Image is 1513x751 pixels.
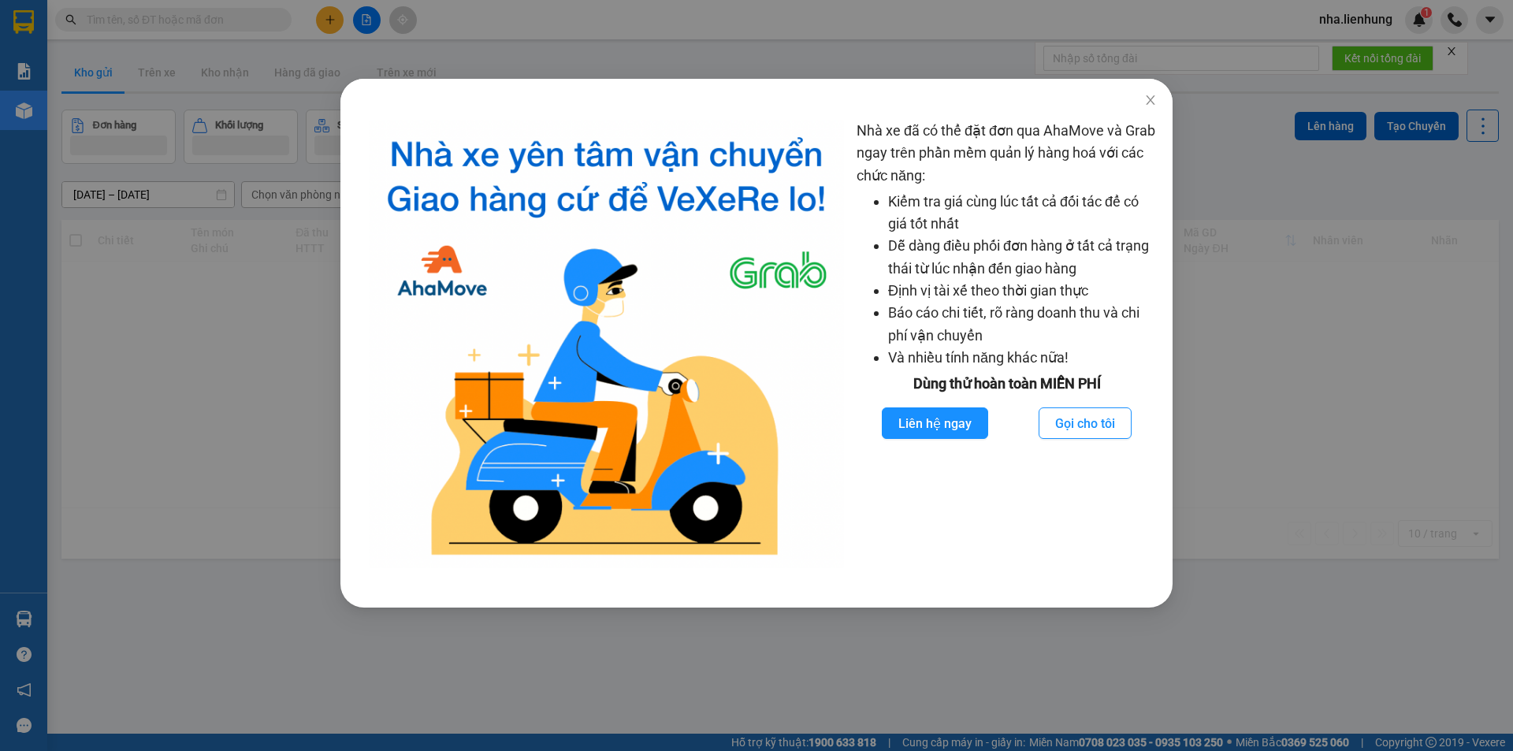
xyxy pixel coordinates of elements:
span: Gọi cho tôi [1055,414,1115,433]
li: Định vị tài xế theo thời gian thực [888,280,1157,302]
li: Dễ dàng điều phối đơn hàng ở tất cả trạng thái từ lúc nhận đến giao hàng [888,235,1157,280]
img: logo [369,120,844,568]
li: Kiểm tra giá cùng lúc tất cả đối tác để có giá tốt nhất [888,191,1157,236]
div: Nhà xe đã có thể đặt đơn qua AhaMove và Grab ngay trên phần mềm quản lý hàng hoá với các chức năng: [857,120,1157,568]
button: Gọi cho tôi [1039,407,1132,439]
li: Báo cáo chi tiết, rõ ràng doanh thu và chi phí vận chuyển [888,302,1157,347]
span: close [1144,94,1157,106]
button: Liên hệ ngay [882,407,988,439]
li: Và nhiều tính năng khác nữa! [888,347,1157,369]
div: Dùng thử hoàn toàn MIỄN PHÍ [857,373,1157,395]
span: Liên hệ ngay [898,414,972,433]
button: Close [1128,79,1173,123]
